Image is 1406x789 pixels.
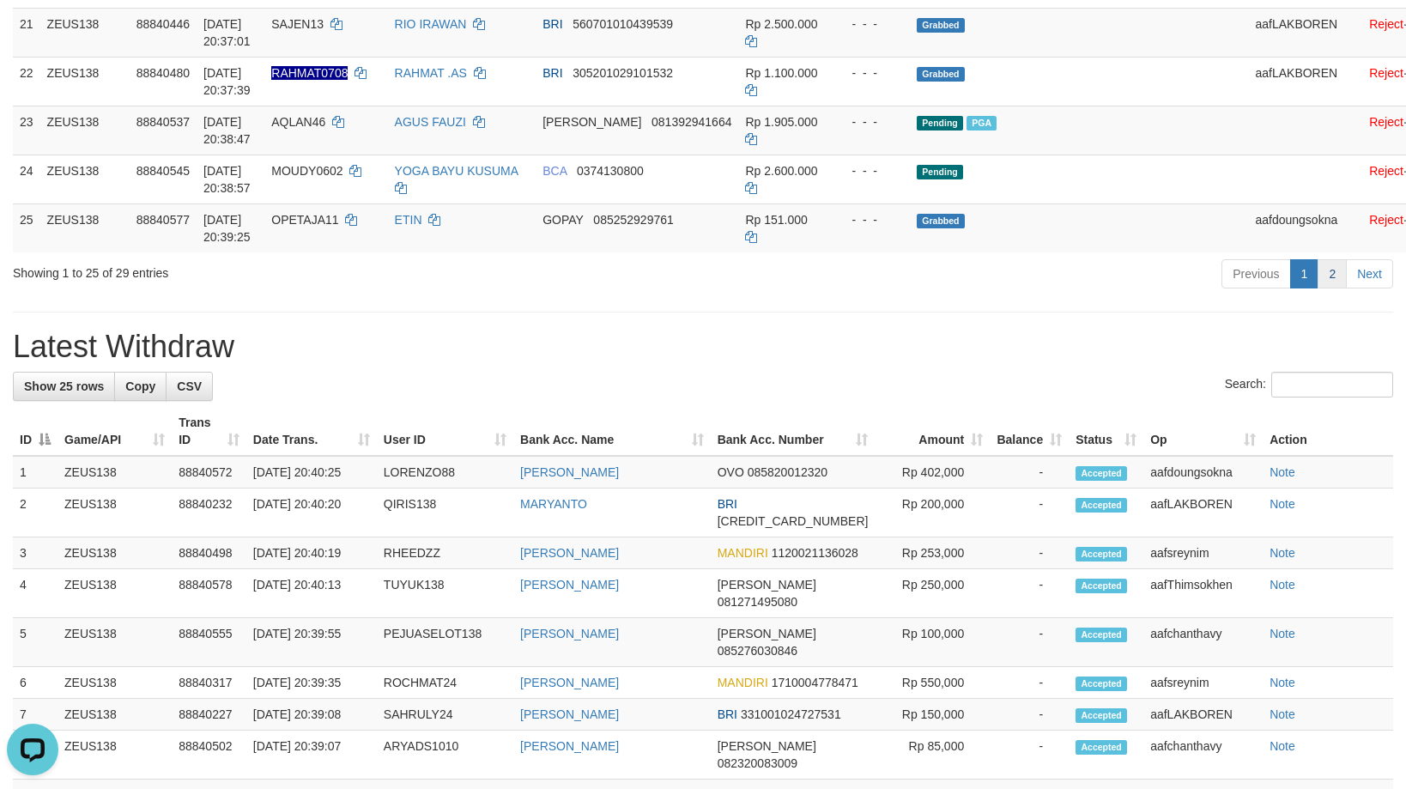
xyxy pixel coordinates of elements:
[13,155,40,203] td: 24
[875,456,990,489] td: Rp 402,000
[1143,699,1263,731] td: aafLAKBOREN
[271,213,338,227] span: OPETAJA11
[718,644,797,658] span: Copy 085276030846 to clipboard
[772,676,858,689] span: Copy 1710004778471 to clipboard
[875,667,990,699] td: Rp 550,000
[13,106,40,155] td: 23
[377,456,513,489] td: LORENZO88
[377,699,513,731] td: SAHRULY24
[246,569,377,618] td: [DATE] 20:40:13
[718,756,797,770] span: Copy 082320083009 to clipboard
[40,106,130,155] td: ZEUS138
[246,699,377,731] td: [DATE] 20:39:08
[718,676,768,689] span: MANDIRI
[875,569,990,618] td: Rp 250,000
[40,155,130,203] td: ZEUS138
[875,699,990,731] td: Rp 150,000
[58,618,172,667] td: ZEUS138
[542,164,567,178] span: BCA
[246,731,377,780] td: [DATE] 20:39:07
[246,667,377,699] td: [DATE] 20:39:35
[917,18,965,33] span: Grabbed
[114,372,167,401] a: Copy
[246,537,377,569] td: [DATE] 20:40:19
[573,66,673,80] span: Copy 305201029101532 to clipboard
[377,407,513,456] th: User ID: activate to sort column ascending
[1076,579,1127,593] span: Accepted
[838,64,903,82] div: - - -
[741,707,841,721] span: Copy 331001024727531 to clipboard
[395,17,467,31] a: RIO IRAWAN
[13,8,40,57] td: 21
[593,213,673,227] span: Copy 085252929761 to clipboard
[1290,259,1319,288] a: 1
[875,407,990,456] th: Amount: activate to sort column ascending
[271,115,325,129] span: AQLAN46
[1076,708,1127,723] span: Accepted
[13,258,573,282] div: Showing 1 to 25 of 29 entries
[1318,259,1347,288] a: 2
[520,676,619,689] a: [PERSON_NAME]
[203,164,251,195] span: [DATE] 20:38:57
[1143,569,1263,618] td: aafThimsokhen
[13,407,58,456] th: ID: activate to sort column descending
[13,203,40,252] td: 25
[377,731,513,780] td: ARYADS1010
[745,164,817,178] span: Rp 2.600.000
[772,546,858,560] span: Copy 1120021136028 to clipboard
[718,627,816,640] span: [PERSON_NAME]
[13,618,58,667] td: 5
[13,537,58,569] td: 3
[745,66,817,80] span: Rp 1.100.000
[136,213,190,227] span: 88840577
[172,456,246,489] td: 88840572
[136,66,190,80] span: 88840480
[58,456,172,489] td: ZEUS138
[136,17,190,31] span: 88840446
[395,164,518,178] a: YOGA BAYU KUSUMA
[395,66,467,80] a: RAHMAT .AS
[1270,627,1295,640] a: Note
[203,213,251,244] span: [DATE] 20:39:25
[1069,407,1143,456] th: Status: activate to sort column ascending
[7,7,58,58] button: Open LiveChat chat widget
[136,115,190,129] span: 88840537
[395,213,422,227] a: ETIN
[718,497,737,511] span: BRI
[13,569,58,618] td: 4
[718,595,797,609] span: Copy 081271495080 to clipboard
[172,489,246,537] td: 88840232
[1143,731,1263,780] td: aafchanthavy
[1263,407,1393,456] th: Action
[748,465,827,479] span: Copy 085820012320 to clipboard
[1248,8,1362,57] td: aafLAKBOREN
[58,569,172,618] td: ZEUS138
[1225,372,1393,398] label: Search:
[990,537,1069,569] td: -
[172,699,246,731] td: 88840227
[1271,372,1393,398] input: Search:
[377,489,513,537] td: QIRIS138
[1248,203,1362,252] td: aafdoungsokna
[246,618,377,667] td: [DATE] 20:39:55
[1248,57,1362,106] td: aafLAKBOREN
[745,213,807,227] span: Rp 151.000
[990,667,1069,699] td: -
[172,569,246,618] td: 88840578
[58,731,172,780] td: ZEUS138
[58,489,172,537] td: ZEUS138
[40,203,130,252] td: ZEUS138
[718,465,744,479] span: OVO
[718,514,869,528] span: Copy 694101008691534 to clipboard
[1369,66,1403,80] a: Reject
[377,537,513,569] td: RHEEDZZ
[1369,115,1403,129] a: Reject
[875,618,990,667] td: Rp 100,000
[13,699,58,731] td: 7
[967,116,997,130] span: Marked by aafnoeunsreypich
[838,113,903,130] div: - - -
[990,618,1069,667] td: -
[990,456,1069,489] td: -
[520,739,619,753] a: [PERSON_NAME]
[246,456,377,489] td: [DATE] 20:40:25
